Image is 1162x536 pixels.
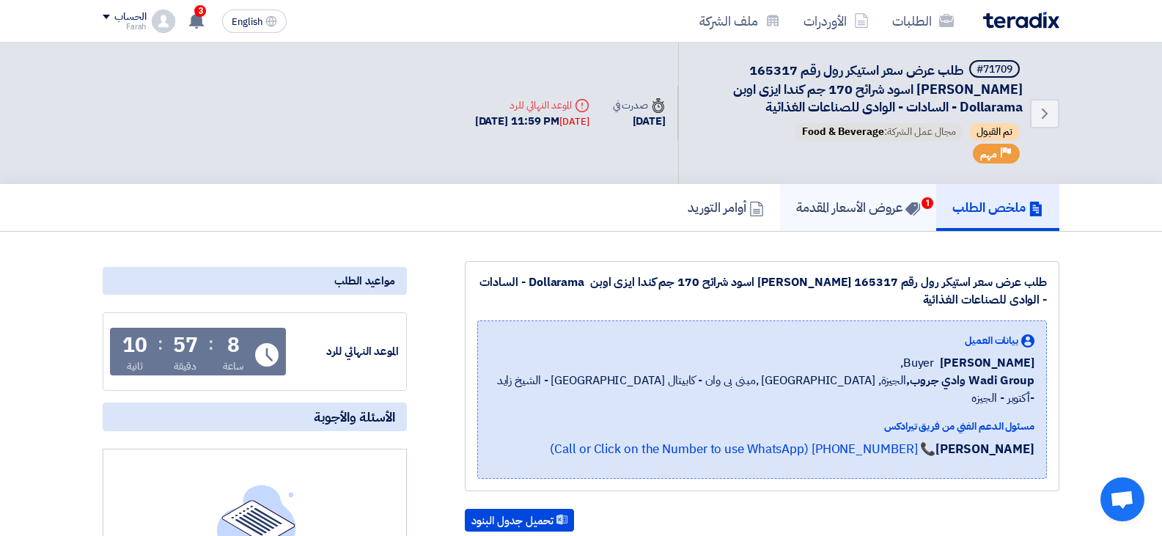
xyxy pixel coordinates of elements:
[475,113,589,130] div: [DATE] 11:59 PM
[983,12,1059,29] img: Teradix logo
[672,184,780,231] a: أوامر التوريد
[232,17,262,27] span: English
[906,372,1034,389] b: Wadi Group وادي جروب,
[780,184,936,231] a: عروض الأسعار المقدمة1
[152,10,175,33] img: profile_test.png
[796,199,920,216] h5: عروض الأسعار المقدمة
[114,11,146,23] div: الحساب
[314,408,395,425] span: الأسئلة والأجوبة
[223,359,244,374] div: ساعة
[559,114,589,129] div: [DATE]
[969,123,1020,141] span: تم القبول
[977,65,1012,75] div: #71709
[688,199,764,216] h5: أوامر التوريد
[696,60,1023,116] h5: طلب عرض سعر استيكر رول رقم 165317 استيكر زيتون اسود شرائح 170 جم كندا ايزى اوبن Dollarama - الساد...
[688,4,792,38] a: ملف الشركة
[802,124,884,139] span: Food & Beverage
[477,273,1047,309] div: طلب عرض سعر استيكر رول رقم 165317 [PERSON_NAME] اسود شرائح 170 جم كندا ايزى اوبن Dollarama - السا...
[289,343,399,360] div: الموعد النهائي للرد
[980,147,997,161] span: مهم
[935,440,1034,458] strong: [PERSON_NAME]
[490,419,1034,434] div: مسئول الدعم الفني من فريق تيرادكس
[194,5,206,17] span: 3
[103,23,146,31] div: Farah
[158,331,163,357] div: :
[174,359,196,374] div: دقيقة
[922,197,933,209] span: 1
[936,184,1059,231] a: ملخص الطلب
[900,354,934,372] span: Buyer,
[550,440,935,458] a: 📞 [PHONE_NUMBER] (Call or Click on the Number to use WhatsApp)
[103,267,407,295] div: مواعيد الطلب
[952,199,1043,216] h5: ملخص الطلب
[965,333,1018,348] span: بيانات العميل
[940,354,1034,372] span: [PERSON_NAME]
[730,60,1023,117] span: طلب عرض سعر استيكر رول رقم 165317 [PERSON_NAME] اسود شرائح 170 جم كندا ايزى اوبن Dollarama - السا...
[490,372,1034,407] span: الجيزة, [GEOGRAPHIC_DATA] ,مبنى بى وان - كابيتال [GEOGRAPHIC_DATA] - الشيخ زايد -أكتوبر - الجيزه
[475,98,589,113] div: الموعد النهائي للرد
[222,10,287,33] button: English
[465,509,574,532] button: تحميل جدول البنود
[613,98,666,113] div: صدرت في
[795,123,963,141] span: مجال عمل الشركة:
[122,335,147,356] div: 10
[227,335,240,356] div: 8
[173,335,198,356] div: 57
[208,331,213,357] div: :
[792,4,880,38] a: الأوردرات
[127,359,144,374] div: ثانية
[880,4,966,38] a: الطلبات
[613,113,666,130] div: [DATE]
[1100,477,1144,521] div: Open chat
